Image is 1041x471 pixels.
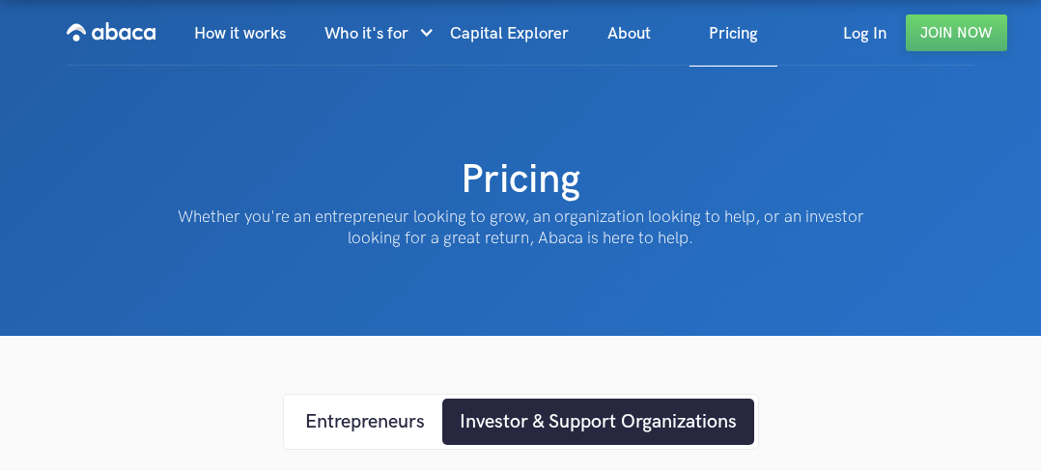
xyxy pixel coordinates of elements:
div: Who it's for [324,1,431,67]
p: Whether you're an entrepreneur looking to grow, an organization looking to help, or an investor l... [163,207,878,249]
div: Investor & Support Organizations [460,407,737,436]
a: About [588,1,670,67]
div: Who it's for [324,1,408,67]
a: Pricing [689,1,777,67]
a: Log In [824,1,906,67]
a: Capital Explorer [431,1,588,67]
div: Entrepreneurs [305,407,425,436]
a: home [67,1,155,65]
img: Abaca logo [67,16,155,47]
a: How it works [175,1,305,67]
a: Join Now [906,14,1007,51]
h1: Pricing [461,154,580,207]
